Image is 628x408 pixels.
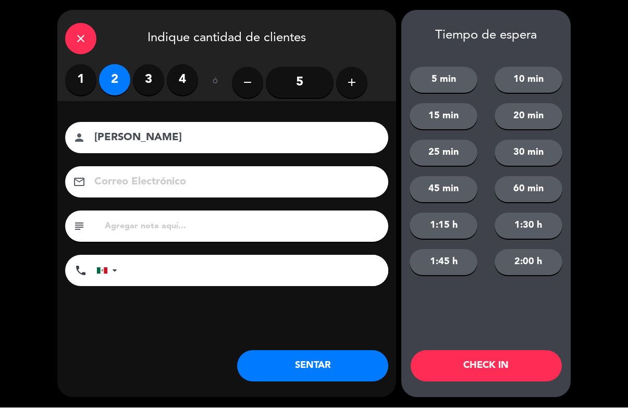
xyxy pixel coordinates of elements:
[198,65,232,101] div: ó
[93,174,375,192] input: Correo Electrónico
[410,67,477,93] button: 5 min
[237,351,388,382] button: SENTAR
[495,250,562,276] button: 2:00 h
[410,140,477,166] button: 25 min
[495,140,562,166] button: 30 min
[93,129,375,147] input: Nombre del cliente
[57,10,396,65] div: Indique cantidad de clientes
[495,177,562,203] button: 60 min
[401,29,571,44] div: Tiempo de espera
[410,104,477,130] button: 15 min
[346,77,358,89] i: add
[99,65,130,96] label: 2
[65,65,96,96] label: 1
[241,77,254,89] i: remove
[73,220,85,233] i: subject
[410,250,477,276] button: 1:45 h
[75,33,87,45] i: close
[495,104,562,130] button: 20 min
[133,65,164,96] label: 3
[495,213,562,239] button: 1:30 h
[75,265,87,277] i: phone
[495,67,562,93] button: 10 min
[336,67,367,98] button: add
[73,132,85,144] i: person
[73,176,85,189] i: email
[97,256,121,286] div: Mexico (México): +52
[167,65,198,96] label: 4
[411,351,562,382] button: CHECK IN
[410,213,477,239] button: 1:15 h
[232,67,263,98] button: remove
[410,177,477,203] button: 45 min
[104,219,380,234] input: Agregar nota aquí...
